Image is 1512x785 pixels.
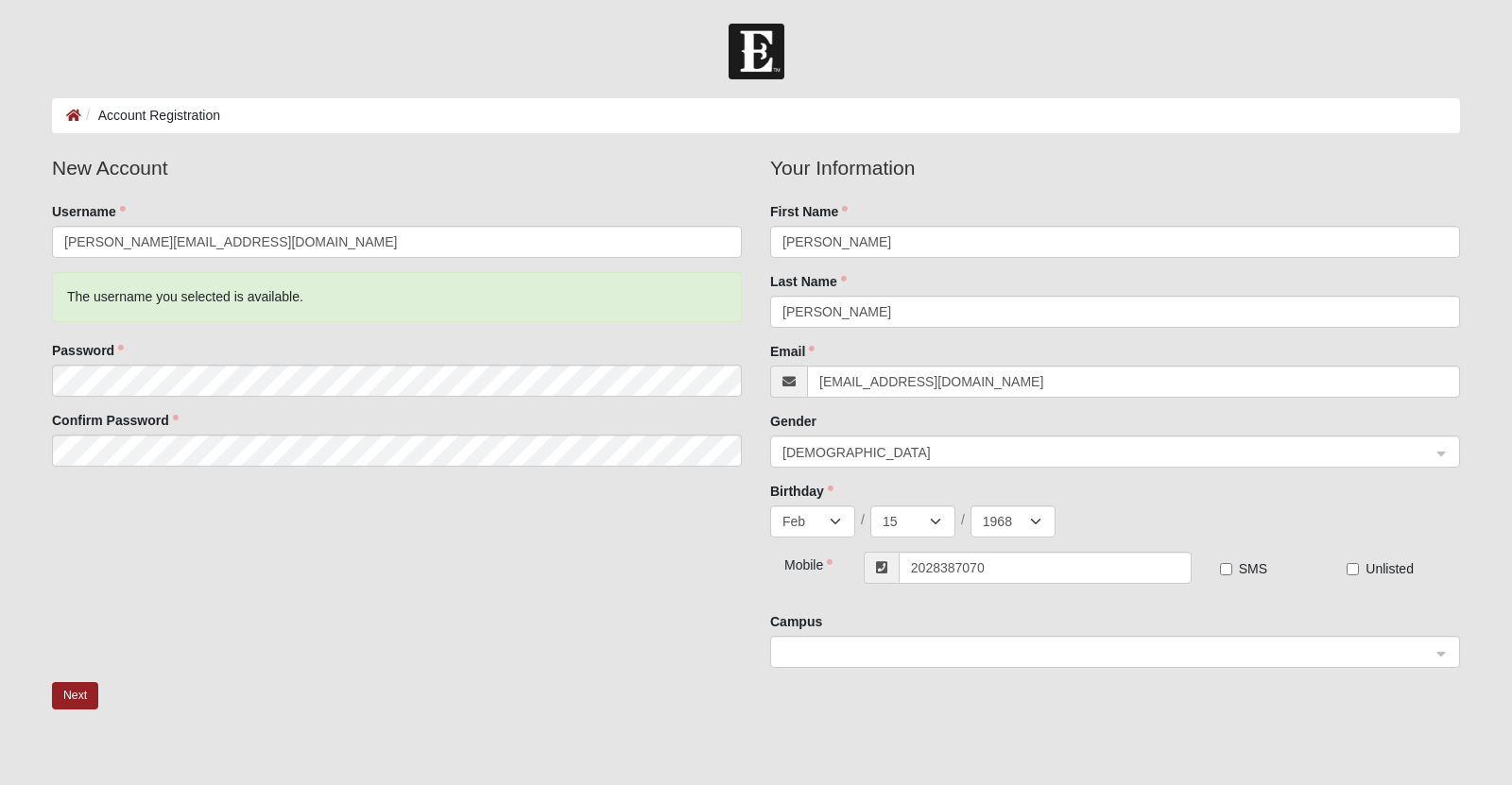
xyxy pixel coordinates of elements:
span: Male [782,442,1431,463]
span: Unlisted [1366,561,1414,576]
legend: New Account [52,153,742,183]
label: Password [52,341,124,360]
span: / [861,510,865,529]
span: SMS [1239,561,1267,576]
label: Last Name [770,272,847,291]
li: Account Registration [81,106,220,126]
label: Confirm Password [52,411,179,430]
input: SMS [1220,563,1232,575]
label: Birthday [770,482,833,501]
label: First Name [770,202,848,221]
legend: Your Information [770,153,1460,183]
button: Next [52,682,98,709]
div: The username you selected is available. [52,272,742,322]
span: / [961,510,965,529]
input: Unlisted [1347,563,1359,575]
img: Church of Eleven22 Logo [729,24,784,79]
label: Email [770,342,815,361]
label: Gender [770,412,816,431]
div: Mobile [770,552,828,574]
label: Username [52,202,126,221]
label: Campus [770,612,822,631]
